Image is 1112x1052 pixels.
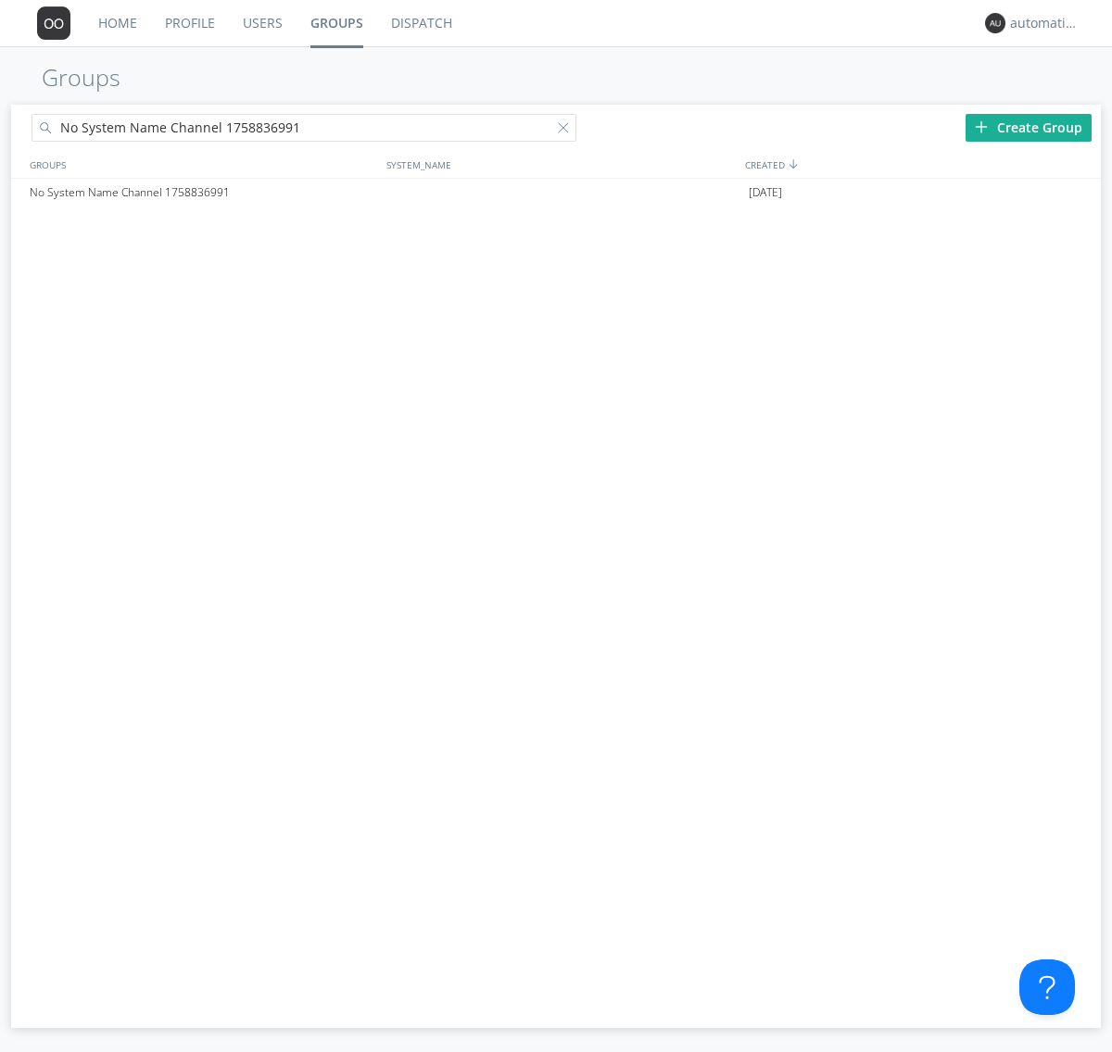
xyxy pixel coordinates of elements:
div: automation+dispatcher0014 [1010,14,1080,32]
div: GROUPS [25,151,377,178]
input: Search groups [32,114,576,142]
a: No System Name Channel 1758836991[DATE] [11,179,1101,207]
div: CREATED [740,151,1101,178]
div: Create Group [966,114,1092,142]
span: [DATE] [749,179,782,207]
img: 373638.png [37,6,70,40]
div: SYSTEM_NAME [382,151,740,178]
iframe: Toggle Customer Support [1019,959,1075,1015]
img: 373638.png [985,13,1005,33]
div: No System Name Channel 1758836991 [25,179,382,207]
img: plus.svg [975,120,988,133]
